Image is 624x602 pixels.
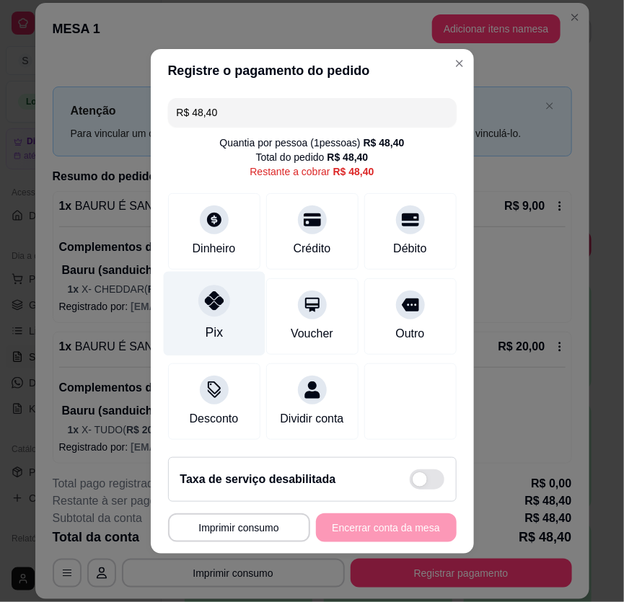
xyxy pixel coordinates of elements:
[333,164,374,179] div: R$ 48,40
[168,513,310,542] button: Imprimir consumo
[177,98,448,127] input: Ex.: hambúrguer de cordeiro
[328,150,369,164] div: R$ 48,40
[219,136,404,150] div: Quantia por pessoa ( 1 pessoas)
[393,240,426,257] div: Débito
[294,240,331,257] div: Crédito
[280,410,343,428] div: Dividir conta
[364,136,405,150] div: R$ 48,40
[256,150,369,164] div: Total do pedido
[395,325,424,342] div: Outro
[291,325,333,342] div: Voucher
[193,240,236,257] div: Dinheiro
[205,323,222,342] div: Pix
[180,471,336,488] h2: Taxa de serviço desabilitada
[250,164,374,179] div: Restante a cobrar
[151,49,474,92] header: Registre o pagamento do pedido
[448,52,471,75] button: Close
[190,410,239,428] div: Desconto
